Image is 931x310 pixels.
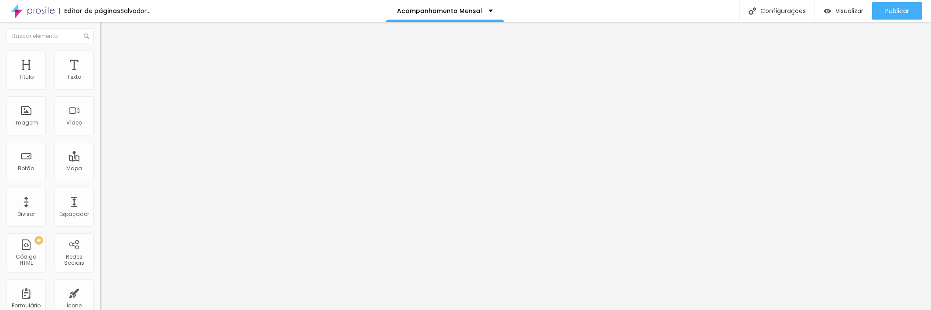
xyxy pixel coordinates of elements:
font: Ícone [67,302,82,309]
button: Visualizar [815,2,872,20]
font: Mapa [66,165,82,172]
font: Configurações [760,7,806,15]
font: Acompanhamento Mensal [397,7,482,15]
font: Redes Sociais [64,253,84,266]
font: Divisor [17,210,35,218]
img: Ícone [84,34,89,39]
font: Formulário [12,302,41,309]
img: Ícone [749,7,756,15]
button: Publicar [872,2,922,20]
font: Texto [67,73,81,81]
font: Espaçador [59,210,89,218]
font: Salvador... [120,7,151,15]
font: Editor de páginas [64,7,120,15]
font: Visualizar [835,7,863,15]
img: view-1.svg [824,7,831,15]
font: Código HTML [16,253,37,266]
input: Buscar elemento [7,28,94,44]
font: Publicar [885,7,909,15]
font: Botão [18,165,34,172]
font: Imagem [14,119,38,126]
iframe: Editor [100,22,931,310]
font: Título [19,73,34,81]
font: Vídeo [66,119,82,126]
